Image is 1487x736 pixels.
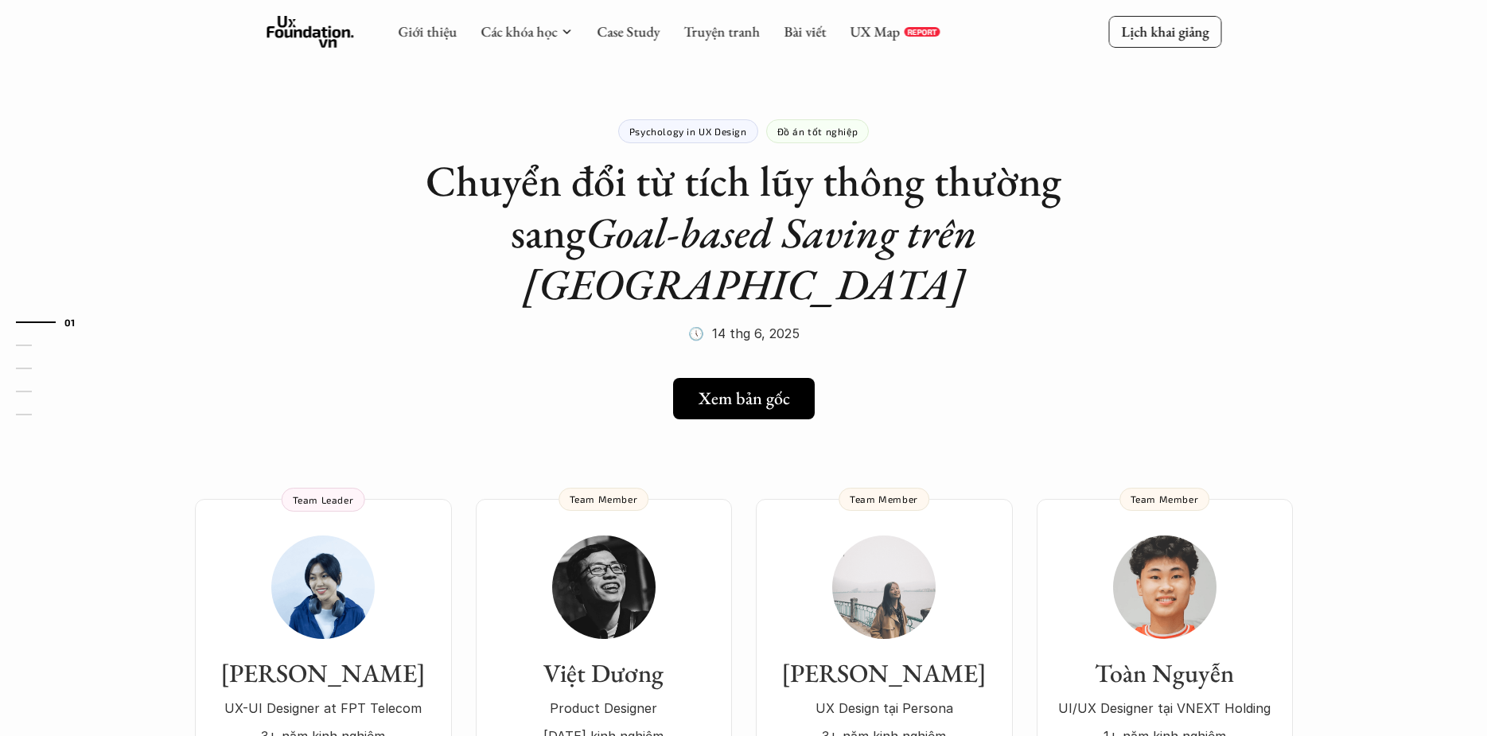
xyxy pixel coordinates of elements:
a: Bài viết [784,22,826,41]
a: Lịch khai giảng [1108,16,1221,47]
p: Lịch khai giảng [1121,22,1209,41]
p: 🕔 14 thg 6, 2025 [688,321,800,345]
h3: [PERSON_NAME] [211,658,436,688]
p: UX-UI Designer at FPT Telecom [211,696,436,720]
h3: Toàn Nguyễn [1053,658,1277,688]
h3: Việt Dương [492,658,716,688]
p: Psychology in UX Design [629,126,747,137]
strong: 01 [64,316,76,327]
a: Xem bản gốc [673,378,815,419]
p: Product Designer [492,696,716,720]
a: Case Study [597,22,660,41]
a: UX Map [850,22,900,41]
p: Team Leader [293,494,354,505]
a: Truyện tranh [683,22,760,41]
h1: Chuyển đổi từ tích lũy thông thường sang [426,155,1062,310]
a: 01 [16,313,91,332]
a: Các khóa học [481,22,557,41]
h5: Xem bản gốc [699,388,790,409]
em: Goal-based Saving trên [GEOGRAPHIC_DATA] [523,204,987,312]
p: UI/UX Designer tại VNEXT Holding [1053,696,1277,720]
p: REPORT [907,27,936,37]
p: Team Member [570,493,638,504]
h3: [PERSON_NAME] [772,658,997,688]
p: UX Design tại Persona [772,696,997,720]
a: Giới thiệu [398,22,457,41]
p: Đồ án tốt nghiệp [777,126,858,137]
p: Team Member [1131,493,1199,504]
p: Team Member [850,493,918,504]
